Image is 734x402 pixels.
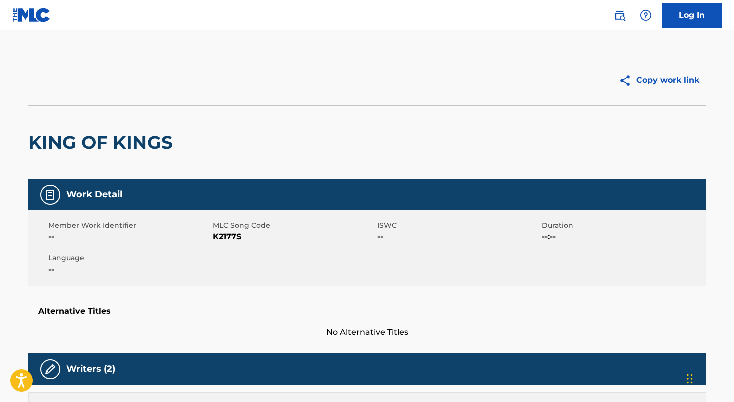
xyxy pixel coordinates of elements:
[48,231,210,243] span: --
[48,253,210,263] span: Language
[636,5,656,25] div: Help
[48,220,210,231] span: Member Work Identifier
[213,220,375,231] span: MLC Song Code
[662,3,722,28] a: Log In
[66,189,122,200] h5: Work Detail
[614,9,626,21] img: search
[640,9,652,21] img: help
[66,363,115,375] h5: Writers (2)
[542,231,704,243] span: --:--
[44,189,56,201] img: Work Detail
[684,354,734,402] iframe: Chat Widget
[28,131,178,154] h2: KING OF KINGS
[612,68,706,93] button: Copy work link
[12,8,51,22] img: MLC Logo
[687,364,693,394] div: Drag
[377,220,539,231] span: ISWC
[44,363,56,375] img: Writers
[377,231,539,243] span: --
[610,5,630,25] a: Public Search
[542,220,704,231] span: Duration
[28,326,706,338] span: No Alternative Titles
[48,263,210,276] span: --
[213,231,375,243] span: K2177S
[38,306,696,316] h5: Alternative Titles
[619,74,636,87] img: Copy work link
